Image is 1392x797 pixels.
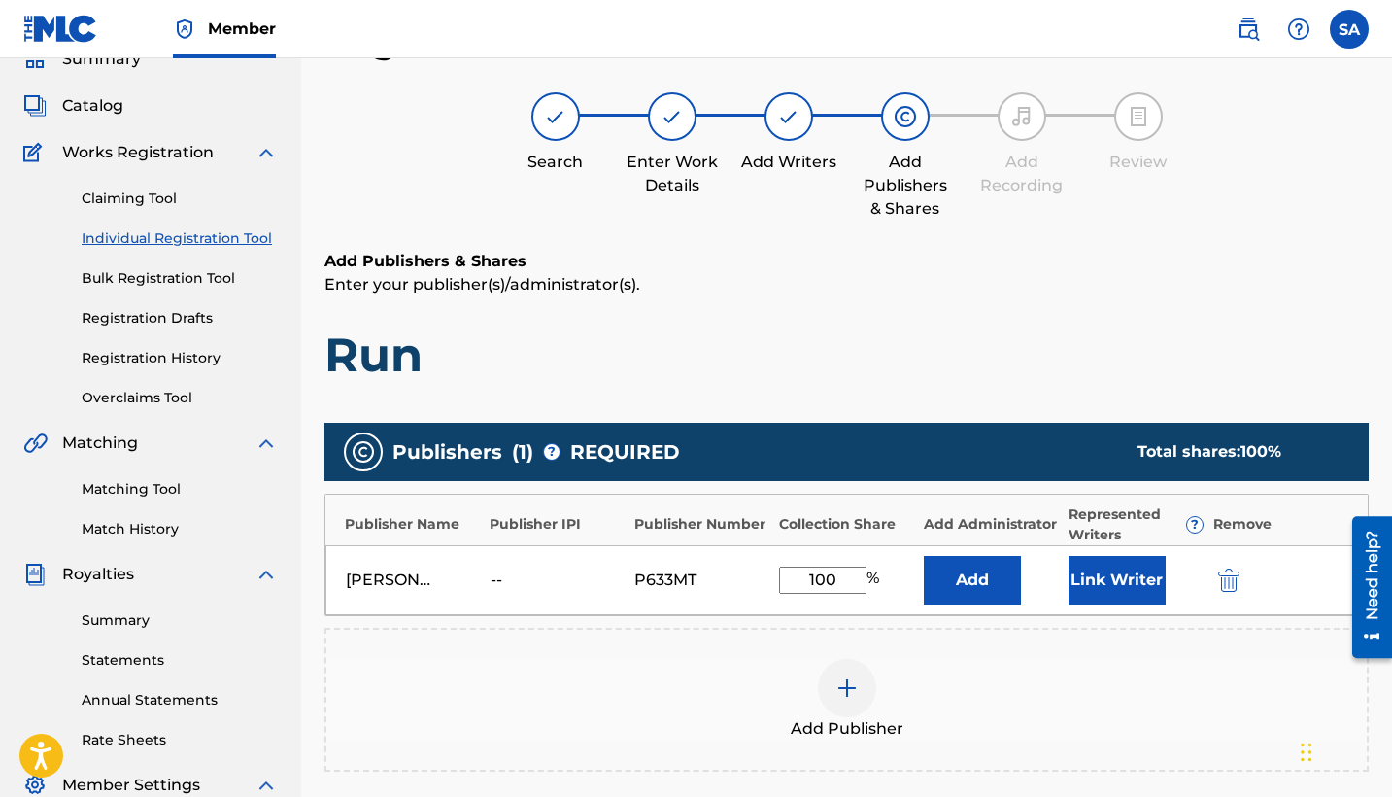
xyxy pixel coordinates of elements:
[1287,17,1310,41] img: help
[62,563,134,586] span: Royalties
[255,563,278,586] img: expand
[1090,151,1187,174] div: Review
[82,268,278,289] a: Bulk Registration Tool
[82,308,278,329] a: Registration Drafts
[1237,17,1260,41] img: search
[23,48,141,71] a: SummarySummary
[62,48,141,71] span: Summary
[62,141,214,164] span: Works Registration
[352,440,375,464] img: publishers
[1127,105,1150,128] img: step indicator icon for Review
[973,151,1070,197] div: Add Recording
[23,563,47,586] img: Royalties
[544,444,560,460] span: ?
[324,250,1369,273] h6: Add Publishers & Shares
[661,105,684,128] img: step indicator icon for Enter Work Details
[23,94,47,118] img: Catalog
[624,151,721,197] div: Enter Work Details
[634,514,769,535] div: Publisher Number
[82,730,278,750] a: Rate Sheets
[1240,442,1281,461] span: 100 %
[62,432,138,455] span: Matching
[1295,704,1392,797] iframe: Chat Widget
[23,141,49,164] img: Works Registration
[23,48,47,71] img: Summary
[23,94,123,118] a: CatalogCatalog
[779,514,914,535] div: Collection Share
[82,348,278,368] a: Registration History
[544,105,567,128] img: step indicator icon for Search
[82,690,278,710] a: Annual Statements
[1229,10,1268,49] a: Public Search
[392,437,502,467] span: Publishers
[62,774,200,797] span: Member Settings
[255,432,278,455] img: expand
[324,273,1369,296] p: Enter your publisher(s)/administrator(s).
[857,151,954,221] div: Add Publishers & Shares
[62,94,123,118] span: Catalog
[255,774,278,797] img: expand
[23,15,98,43] img: MLC Logo
[82,228,278,249] a: Individual Registration Tool
[1338,504,1392,671] iframe: Resource Center
[1330,10,1369,49] div: User Menu
[255,141,278,164] img: expand
[894,105,917,128] img: step indicator icon for Add Publishers & Shares
[791,717,903,741] span: Add Publisher
[1301,723,1312,781] div: Drag
[1137,440,1330,464] div: Total shares:
[82,519,278,539] a: Match History
[1218,569,1239,592] img: 12a2ab48e56ec057fbd8.svg
[924,514,1059,535] div: Add Administrator
[866,567,884,594] span: %
[512,437,533,467] span: ( 1 )
[1069,504,1204,545] div: Represented Writers
[82,479,278,500] a: Matching Tool
[324,326,1369,384] h1: Run
[1010,105,1034,128] img: step indicator icon for Add Recording
[173,17,196,41] img: Top Rightsholder
[507,151,604,174] div: Search
[1069,556,1166,605] button: Link Writer
[82,650,278,671] a: Statements
[490,514,625,535] div: Publisher IPI
[23,774,47,797] img: Member Settings
[1279,10,1318,49] div: Help
[23,432,48,455] img: Matching
[924,556,1021,605] button: Add
[835,676,859,700] img: add
[740,151,837,174] div: Add Writers
[345,514,480,535] div: Publisher Name
[82,189,278,209] a: Claiming Tool
[208,17,276,40] span: Member
[570,437,680,467] span: REQUIRED
[82,610,278,631] a: Summary
[1213,514,1348,535] div: Remove
[82,388,278,408] a: Overclaims Tool
[1187,517,1203,533] span: ?
[777,105,800,128] img: step indicator icon for Add Writers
